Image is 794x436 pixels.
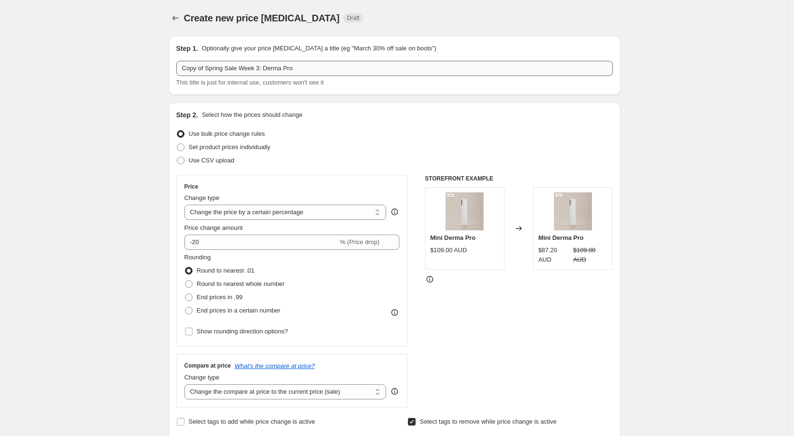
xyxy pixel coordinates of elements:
[176,44,198,53] h2: Step 1.
[184,183,198,190] h3: Price
[197,280,285,287] span: Round to nearest whole number
[184,362,231,370] h3: Compare at price
[347,14,359,22] span: Draft
[235,362,315,370] button: What's the compare at price?
[189,418,315,425] span: Select tags to add while price change is active
[390,387,399,396] div: help
[189,143,271,151] span: Set product prices individually
[197,328,288,335] span: Show rounding direction options?
[425,175,613,182] h6: STOREFRONT EXAMPLE
[430,234,475,241] span: Mini Derma Pro
[445,192,484,230] img: Mini_Derma_Pro_Shopify_Product_Images_80x.png
[197,267,254,274] span: Round to nearest .01
[430,246,467,254] span: $109.00 AUD
[176,79,324,86] span: This title is just for internal use, customers won't see it
[340,238,379,246] span: % (Price drop)
[197,307,281,314] span: End prices in a certain number
[202,44,436,53] p: Optionally give your price [MEDICAL_DATA] a title (eg "March 30% off sale on boots")
[184,254,211,261] span: Rounding
[573,246,595,263] span: $109.00 AUD
[184,194,220,201] span: Change type
[202,110,302,120] p: Select how the prices should change
[554,192,592,230] img: Mini_Derma_Pro_Shopify_Product_Images_80x.png
[176,110,198,120] h2: Step 2.
[420,418,557,425] span: Select tags to remove while price change is active
[169,11,182,25] button: Price change jobs
[538,234,583,241] span: Mini Derma Pro
[390,207,399,217] div: help
[189,130,265,137] span: Use bulk price change rules
[197,294,243,301] span: End prices in .99
[184,13,340,23] span: Create new price [MEDICAL_DATA]
[189,157,234,164] span: Use CSV upload
[184,235,338,250] input: -15
[538,246,557,263] span: $87.20 AUD
[184,224,243,231] span: Price change amount
[176,61,613,76] input: 30% off holiday sale
[184,374,220,381] span: Change type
